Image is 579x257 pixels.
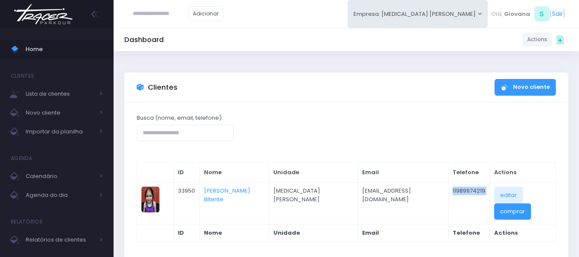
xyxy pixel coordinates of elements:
th: Nome [200,163,269,183]
td: 33950 [174,182,200,224]
span: S [534,6,549,21]
th: Email [358,163,448,183]
th: Nome [200,224,269,241]
h4: Relatórios [11,213,42,230]
th: Unidade [269,163,358,183]
h5: Dashboard [124,36,164,44]
a: comprar [494,203,531,220]
td: [MEDICAL_DATA] [PERSON_NAME] [269,182,358,224]
span: Lista de clientes [26,88,94,100]
h3: Clientes [148,83,177,92]
th: Unidade [269,224,358,241]
th: Email [358,224,448,241]
a: Sair [552,9,563,18]
th: ID [174,224,200,241]
span: Importar da planilha [26,126,94,137]
th: Telefone [448,163,490,183]
td: [EMAIL_ADDRESS][DOMAIN_NAME] [358,182,448,224]
div: [ ] [488,4,568,24]
h4: Agenda [11,150,33,167]
span: Giovana [504,10,530,18]
a: Novo cliente [495,79,556,96]
td: 11989974219 [448,182,490,224]
span: Agenda do dia [26,190,94,201]
a: Adicionar [189,6,224,21]
a: Actions [522,33,552,47]
th: Telefone [448,224,490,241]
label: Busca (nome, email, telefone): [137,114,223,122]
span: Novo cliente [26,107,94,118]
h4: Clientes [11,67,34,85]
th: Actions [490,163,556,183]
a: editar [494,187,523,203]
span: Relatórios de clientes [26,234,94,245]
span: Home [26,44,103,55]
span: Olá, [491,10,503,18]
a: [PERSON_NAME] Bitente [204,187,250,203]
th: Actions [490,224,556,241]
span: Calendário [26,171,94,182]
th: ID [174,163,200,183]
